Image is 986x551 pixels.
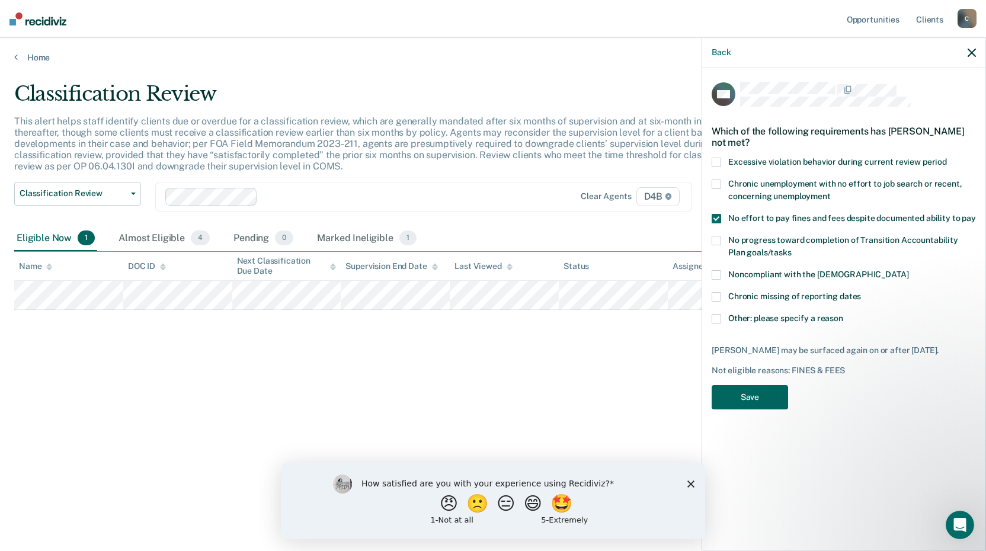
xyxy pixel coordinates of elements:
[712,385,788,409] button: Save
[958,9,977,28] div: C
[237,256,337,276] div: Next Classification Due Date
[728,179,962,201] span: Chronic unemployment with no effort to job search or recent, concerning unemployment
[128,261,166,271] div: DOC ID
[728,291,861,301] span: Chronic missing of reporting dates
[728,313,843,323] span: Other: please specify a reason
[728,235,958,257] span: No progress toward completion of Transition Accountability Plan goals/tasks
[14,82,754,116] div: Classification Review
[728,157,947,166] span: Excessive violation behavior during current review period
[728,270,908,279] span: Noncompliant with the [DEMOGRAPHIC_DATA]
[191,230,210,246] span: 4
[14,116,741,172] p: This alert helps staff identify clients due or overdue for a classification review, which are gen...
[946,511,974,539] iframe: Intercom live chat
[281,463,705,539] iframe: Survey by Kim from Recidiviz
[636,187,680,206] span: D4B
[712,116,976,158] div: Which of the following requirements has [PERSON_NAME] not met?
[19,261,52,271] div: Name
[712,366,976,376] div: Not eligible reasons: FINES & FEES
[454,261,512,271] div: Last Viewed
[275,230,293,246] span: 0
[345,261,437,271] div: Supervision End Date
[728,213,976,223] span: No effort to pay fines and fees despite documented ability to pay
[564,261,589,271] div: Status
[14,52,972,63] a: Home
[116,226,212,252] div: Almost Eligible
[9,12,66,25] img: Recidiviz
[231,226,296,252] div: Pending
[673,261,728,271] div: Assigned to
[581,191,631,201] div: Clear agents
[712,47,731,57] button: Back
[14,226,97,252] div: Eligible Now
[712,345,976,355] div: [PERSON_NAME] may be surfaced again on or after [DATE].
[399,230,417,246] span: 1
[78,230,95,246] span: 1
[315,226,419,252] div: Marked Ineligible
[20,188,126,198] span: Classification Review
